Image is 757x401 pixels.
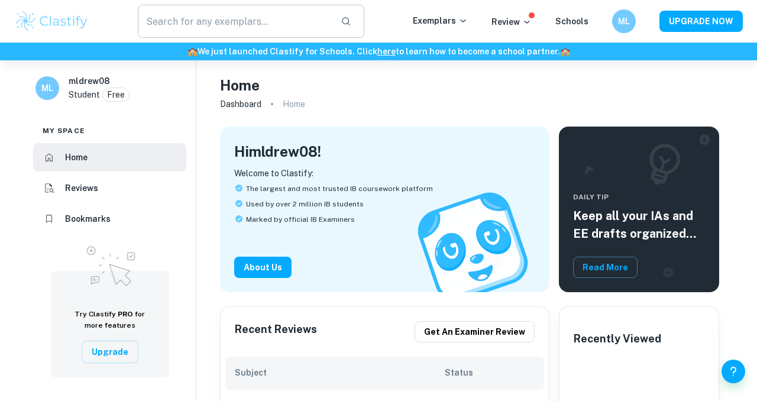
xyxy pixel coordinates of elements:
h6: Home [65,151,88,164]
p: Home [283,98,305,111]
button: ML [612,9,636,33]
span: 🏫 [560,47,570,56]
img: Clastify logo [14,9,89,33]
h6: Recently Viewed [574,331,661,347]
p: Exemplars [413,14,468,27]
a: Schools [555,17,588,26]
a: Reviews [33,174,186,202]
button: Upgrade [82,341,138,363]
a: here [377,47,396,56]
span: Marked by official IB Examiners [246,214,355,225]
h6: mldrew08 [69,75,110,88]
h6: Try Clastify for more features [65,309,155,331]
h4: Home [220,75,260,96]
h6: Subject [235,366,445,379]
button: About Us [234,257,292,278]
button: UPGRADE NOW [659,11,743,32]
h4: Hi mldrew08 ! [234,141,321,162]
p: Review [491,15,532,28]
h6: Recent Reviews [235,321,317,342]
img: Upgrade to Pro [80,239,140,290]
a: Bookmarks [33,205,186,233]
input: Search for any exemplars... [138,5,331,38]
h6: Reviews [65,182,98,195]
h6: ML [41,82,54,95]
h6: ML [617,15,631,28]
p: Welcome to Clastify: [234,167,535,180]
span: PRO [118,310,133,318]
p: Student [69,88,100,101]
h6: Status [445,366,535,379]
a: Dashboard [220,96,261,112]
span: Daily Tip [573,192,705,202]
span: The largest and most trusted IB coursework platform [246,183,433,194]
h6: Bookmarks [65,212,111,225]
button: Read More [573,257,638,278]
button: Get an examiner review [415,321,535,342]
span: 🏫 [187,47,198,56]
button: Help and Feedback [722,360,745,383]
p: Free [107,88,125,101]
span: My space [43,125,85,136]
a: Home [33,143,186,172]
h5: Keep all your IAs and EE drafts organized and dated [573,207,705,242]
span: Used by over 2 million IB students [246,199,364,209]
h6: We just launched Clastify for Schools. Click to learn how to become a school partner. [2,45,755,58]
